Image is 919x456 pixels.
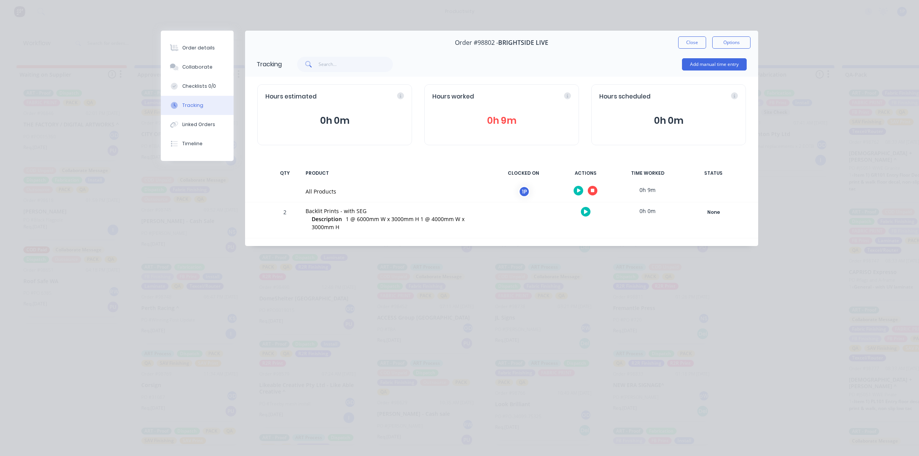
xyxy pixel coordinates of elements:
button: None [685,207,741,218]
span: Description [312,215,342,223]
span: 1 @ 6000mm W x 3000mm H 1 @ 4000mm W x 3000mm H [312,215,464,231]
div: QTY [273,165,296,181]
div: Order details [182,44,215,51]
span: BRIGHTSIDE LIVE [498,39,548,46]
button: Linked Orders [161,115,234,134]
div: Linked Orders [182,121,215,128]
div: None [686,207,741,217]
div: 0h 0m [619,202,676,220]
div: CLOCKED ON [495,165,552,181]
div: TIME WORKED [619,165,676,181]
div: 2 [273,203,296,238]
button: 0h 0m [265,113,404,128]
div: Tracking [182,102,203,109]
button: 0h 0m [599,113,738,128]
div: All Products [306,187,486,195]
div: Collaborate [182,64,213,71]
div: 0h 9m [619,181,676,198]
div: STATUS [681,165,746,181]
span: Order #98802 - [455,39,498,46]
div: 1P [518,186,530,197]
input: Search... [319,57,393,72]
button: 0h 9m [432,113,571,128]
div: Tracking [257,60,282,69]
button: Options [712,36,751,49]
span: Hours scheduled [599,92,651,101]
div: Backlit Prints - with SEG [306,207,486,215]
div: Checklists 0/0 [182,83,216,90]
span: Hours estimated [265,92,317,101]
div: PRODUCT [301,165,490,181]
button: Order details [161,38,234,57]
button: Collaborate [161,57,234,77]
button: Close [678,36,706,49]
button: Timeline [161,134,234,153]
button: Add manual time entry [682,58,747,71]
div: Timeline [182,140,203,147]
span: Hours worked [432,92,474,101]
div: ACTIONS [557,165,614,181]
button: Checklists 0/0 [161,77,234,96]
button: Tracking [161,96,234,115]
